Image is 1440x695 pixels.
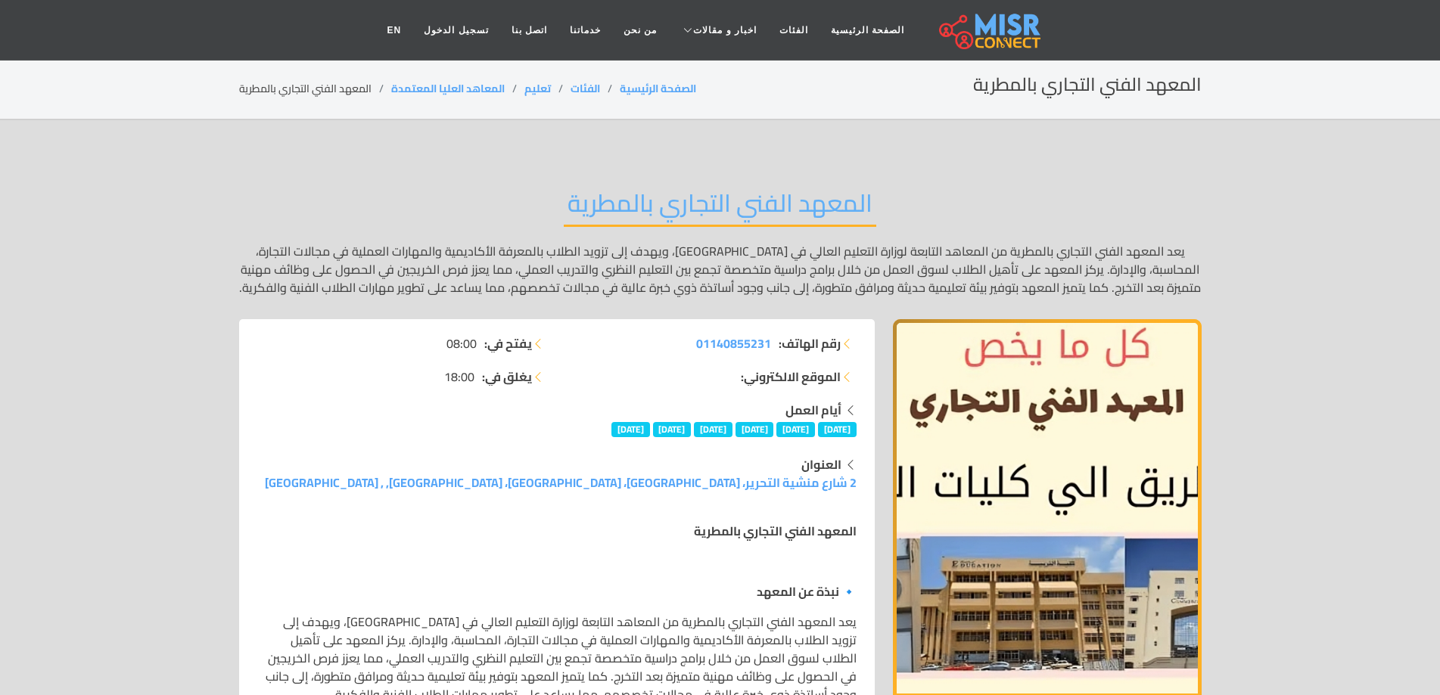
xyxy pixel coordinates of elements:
a: EN [376,16,413,45]
a: 01140855231 [696,334,771,352]
a: الصفحة الرئيسية [620,79,696,98]
span: [DATE] [776,422,815,437]
strong: الموقع الالكتروني: [741,368,841,386]
li: المعهد الفني التجاري بالمطرية [239,81,391,97]
span: 18:00 [444,368,474,386]
strong: 🔹 نبذة عن المعهد [757,580,857,603]
span: [DATE] [611,422,650,437]
a: 2 شارع منشية التحرير، [GEOGRAPHIC_DATA]، [GEOGRAPHIC_DATA]، [GEOGRAPHIC_DATA], , [GEOGRAPHIC_DATA] [265,471,857,494]
a: المعاهد العليا المعتمدة [391,79,505,98]
span: [DATE] [736,422,774,437]
span: 08:00 [446,334,477,352]
strong: رقم الهاتف: [779,334,841,352]
a: اتصل بنا [500,16,558,45]
p: يعد المعهد الفني التجاري بالمطرية من المعاهد التابعة لوزارة التعليم العالي في [GEOGRAPHIC_DATA]، ... [239,242,1202,296]
span: [DATE] [818,422,857,437]
strong: يفتح في: [484,334,532,352]
a: اخبار و مقالات [668,16,768,45]
strong: يغلق في: [482,368,532,386]
span: [DATE] [694,422,732,437]
span: [DATE] [653,422,692,437]
a: من نحن [612,16,668,45]
span: 01140855231 [696,332,771,355]
a: الفئات [768,16,820,45]
a: الصفحة الرئيسية [820,16,916,45]
h2: المعهد الفني التجاري بالمطرية [564,188,876,227]
strong: العنوان [801,453,841,476]
strong: أيام العمل [785,399,841,421]
span: اخبار و مقالات [693,23,757,37]
a: تسجيل الدخول [412,16,499,45]
h2: المعهد الفني التجاري بالمطرية [973,74,1202,96]
a: الفئات [571,79,600,98]
a: تعليم [524,79,551,98]
a: خدماتنا [558,16,612,45]
img: main.misr_connect [939,11,1040,49]
strong: المعهد الفني التجاري بالمطرية [694,520,857,542]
